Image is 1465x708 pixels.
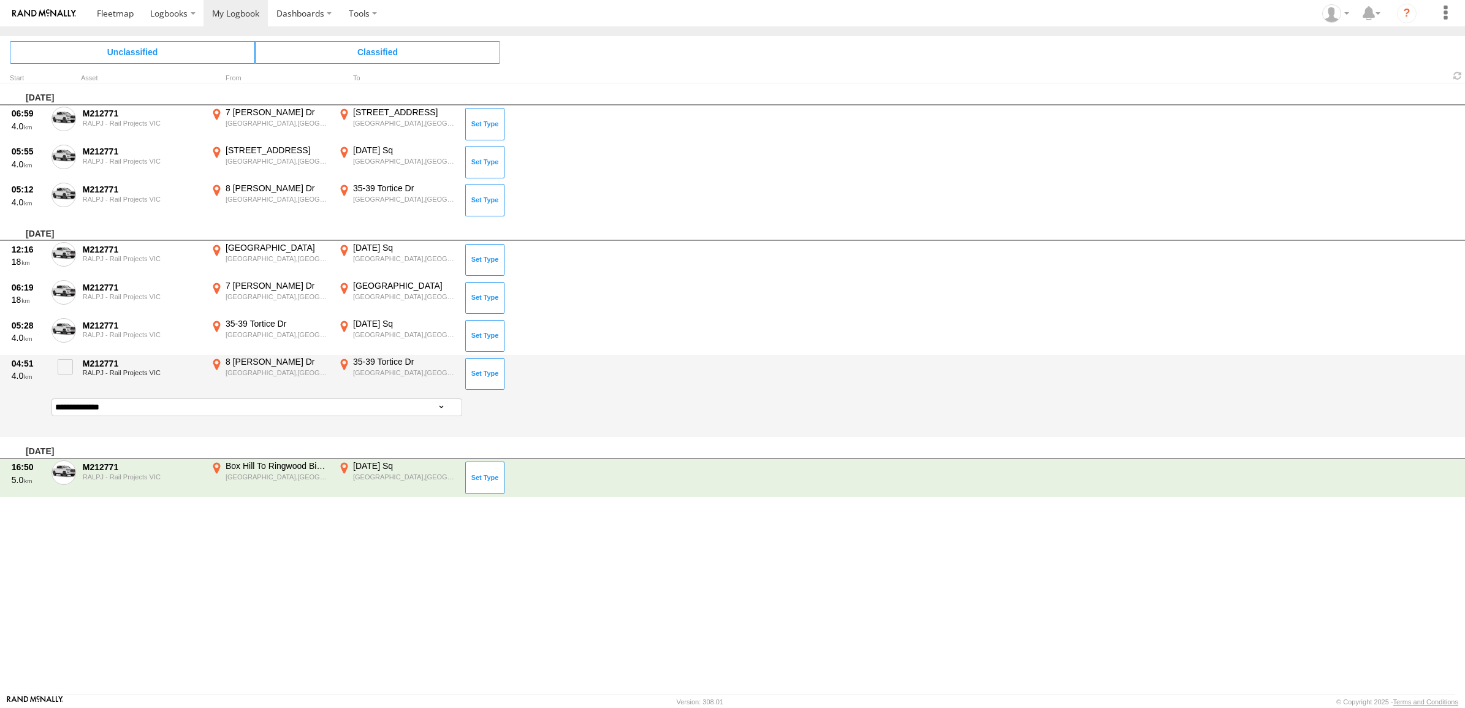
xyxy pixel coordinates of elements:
label: Click to View Event Location [208,242,331,278]
div: 35-39 Tortice Dr [353,356,457,367]
img: rand-logo.svg [12,9,76,18]
div: [DATE] Sq [353,145,457,156]
label: Click to View Event Location [336,107,459,142]
label: Click to View Event Location [208,460,331,496]
div: [GEOGRAPHIC_DATA],[GEOGRAPHIC_DATA] [353,473,457,481]
div: M212771 [83,184,202,195]
div: 18 [12,294,45,305]
div: RALPJ - Rail Projects VIC [83,369,202,376]
a: Terms and Conditions [1393,698,1458,706]
div: [GEOGRAPHIC_DATA],[GEOGRAPHIC_DATA] [226,330,329,339]
label: Click to View Event Location [208,107,331,142]
div: 35-39 Tortice Dr [226,318,329,329]
div: To [336,75,459,82]
div: [STREET_ADDRESS] [226,145,329,156]
div: RALPJ - Rail Projects VIC [83,120,202,127]
label: Click to View Event Location [208,145,331,180]
button: Click to Set [465,358,504,390]
div: 05:28 [12,320,45,331]
div: 35-39 Tortice Dr [353,183,457,194]
button: Click to Set [465,184,504,216]
div: 06:19 [12,282,45,293]
span: Refresh [1450,70,1465,82]
div: M212771 [83,320,202,331]
div: [GEOGRAPHIC_DATA],[GEOGRAPHIC_DATA] [226,254,329,263]
div: [GEOGRAPHIC_DATA],[GEOGRAPHIC_DATA] [353,330,457,339]
div: [DATE] Sq [353,460,457,471]
div: M212771 [83,462,202,473]
div: [GEOGRAPHIC_DATA],[GEOGRAPHIC_DATA] [353,195,457,204]
label: Click to View Event Location [336,242,459,278]
div: Version: 308.01 [677,698,723,706]
div: [DATE] Sq [353,318,457,329]
label: Click to View Event Location [336,460,459,496]
div: Asset [81,75,204,82]
div: RALPJ - Rail Projects VIC [83,158,202,165]
div: 5.0 [12,474,45,485]
div: 4.0 [12,370,45,381]
i: ? [1397,4,1417,23]
div: 4.0 [12,159,45,170]
div: [STREET_ADDRESS] [353,107,457,118]
div: RALPJ - Rail Projects VIC [83,473,202,481]
div: 06:59 [12,108,45,119]
div: M212771 [83,358,202,369]
div: M212771 [83,244,202,255]
div: 04:51 [12,358,45,369]
button: Click to Set [465,146,504,178]
div: Andrew Stead [1318,4,1353,23]
button: Click to Set [465,244,504,276]
div: From [208,75,331,82]
div: 16:50 [12,462,45,473]
a: Visit our Website [7,696,63,708]
div: [GEOGRAPHIC_DATA],[GEOGRAPHIC_DATA] [353,157,457,166]
div: [GEOGRAPHIC_DATA] [226,242,329,253]
button: Click to Set [465,282,504,314]
div: [GEOGRAPHIC_DATA],[GEOGRAPHIC_DATA] [226,157,329,166]
div: Box Hill To Ringwood Bike Path [226,460,329,471]
div: [GEOGRAPHIC_DATA],[GEOGRAPHIC_DATA] [226,368,329,377]
div: 8 [PERSON_NAME] Dr [226,356,329,367]
div: [GEOGRAPHIC_DATA],[GEOGRAPHIC_DATA] [353,254,457,263]
div: RALPJ - Rail Projects VIC [83,331,202,338]
label: Click to View Event Location [336,280,459,316]
div: [GEOGRAPHIC_DATA] [353,280,457,291]
div: [GEOGRAPHIC_DATA],[GEOGRAPHIC_DATA] [226,195,329,204]
label: Click to View Event Location [208,356,331,392]
div: 05:12 [12,184,45,195]
div: M212771 [83,108,202,119]
button: Click to Set [465,320,504,352]
div: M212771 [83,146,202,157]
label: Click to View Event Location [336,318,459,354]
label: Click to View Event Location [208,318,331,354]
div: [GEOGRAPHIC_DATA],[GEOGRAPHIC_DATA] [226,292,329,301]
div: [GEOGRAPHIC_DATA],[GEOGRAPHIC_DATA] [226,119,329,128]
label: Click to View Event Location [336,183,459,218]
div: © Copyright 2025 - [1336,698,1458,706]
div: 7 [PERSON_NAME] Dr [226,107,329,118]
div: [GEOGRAPHIC_DATA],[GEOGRAPHIC_DATA] [353,368,457,377]
span: Click to view Classified Trips [255,41,500,63]
div: [GEOGRAPHIC_DATA],[GEOGRAPHIC_DATA] [353,119,457,128]
div: M212771 [83,282,202,293]
button: Click to Set [465,462,504,493]
div: 4.0 [12,197,45,208]
label: Click to View Event Location [208,183,331,218]
div: [GEOGRAPHIC_DATA],[GEOGRAPHIC_DATA] [226,473,329,481]
label: Click to View Event Location [336,356,459,392]
label: Click to View Event Location [208,280,331,316]
div: RALPJ - Rail Projects VIC [83,196,202,203]
div: 05:55 [12,146,45,157]
span: Click to view Unclassified Trips [10,41,255,63]
button: Click to Set [465,108,504,140]
div: 18 [12,256,45,267]
label: Click to View Event Location [336,145,459,180]
div: RALPJ - Rail Projects VIC [83,293,202,300]
div: Click to Sort [10,75,47,82]
div: [GEOGRAPHIC_DATA],[GEOGRAPHIC_DATA] [353,292,457,301]
div: 4.0 [12,332,45,343]
div: 4.0 [12,121,45,132]
div: RALPJ - Rail Projects VIC [83,255,202,262]
div: 12:16 [12,244,45,255]
div: 7 [PERSON_NAME] Dr [226,280,329,291]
